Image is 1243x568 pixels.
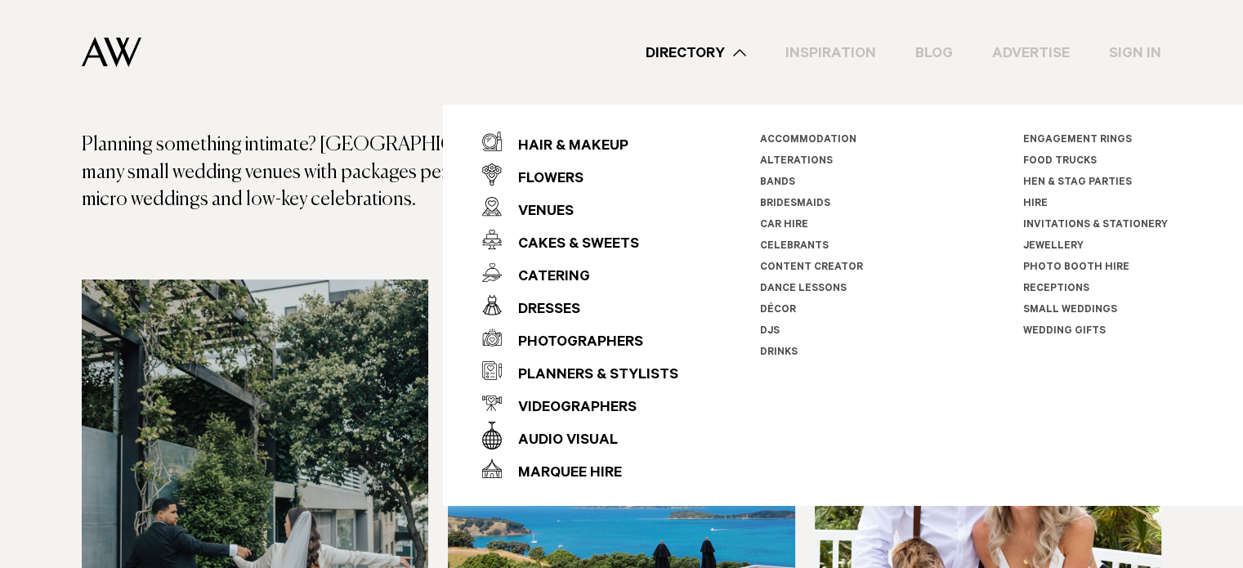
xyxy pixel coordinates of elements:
div: Venues [502,196,574,229]
div: Photographers [502,327,643,360]
div: Marquee Hire [502,458,622,490]
a: Videographers [482,387,678,419]
a: Invitations & Stationery [1023,220,1168,231]
a: Flowers [482,158,678,190]
a: DJs [760,326,780,338]
a: Accommodation [760,135,856,146]
a: Venues [482,190,678,223]
a: Drinks [760,347,798,359]
a: Inspiration [766,42,896,64]
a: Cakes & Sweets [482,223,678,256]
a: Hen & Stag Parties [1023,177,1132,189]
a: Photographers [482,321,678,354]
div: Audio Visual [502,425,618,458]
a: Car Hire [760,220,808,231]
div: Cakes & Sweets [502,229,639,262]
a: Photo Booth Hire [1023,262,1129,274]
div: Catering [502,262,590,294]
div: Videographers [502,392,637,425]
a: Blog [896,42,972,64]
a: Content Creator [760,262,863,274]
img: Auckland Weddings Logo [82,37,141,67]
a: Alterations [760,156,833,168]
div: Dresses [502,294,580,327]
a: Dance Lessons [760,284,847,295]
a: Celebrants [760,241,829,253]
p: Planning something intimate? [GEOGRAPHIC_DATA] is home to many small wedding venues with packages... [82,132,622,214]
a: Catering [482,256,678,288]
a: Bridesmaids [760,199,830,210]
a: Bands [760,177,795,189]
a: Jewellery [1023,241,1084,253]
a: Marquee Hire [482,452,678,485]
a: Directory [626,42,766,64]
a: Wedding Gifts [1023,326,1106,338]
a: Receptions [1023,284,1089,295]
a: Audio Visual [482,419,678,452]
div: Hair & Makeup [502,131,628,163]
a: Food Trucks [1023,156,1097,168]
a: Planners & Stylists [482,354,678,387]
a: Hire [1023,199,1048,210]
div: Flowers [502,163,583,196]
a: Engagement Rings [1023,135,1132,146]
a: Décor [760,305,796,316]
a: Sign In [1089,42,1181,64]
a: Small Weddings [1023,305,1117,316]
a: Dresses [482,288,678,321]
a: Advertise [972,42,1089,64]
div: Planners & Stylists [502,360,678,392]
a: Hair & Makeup [482,125,678,158]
